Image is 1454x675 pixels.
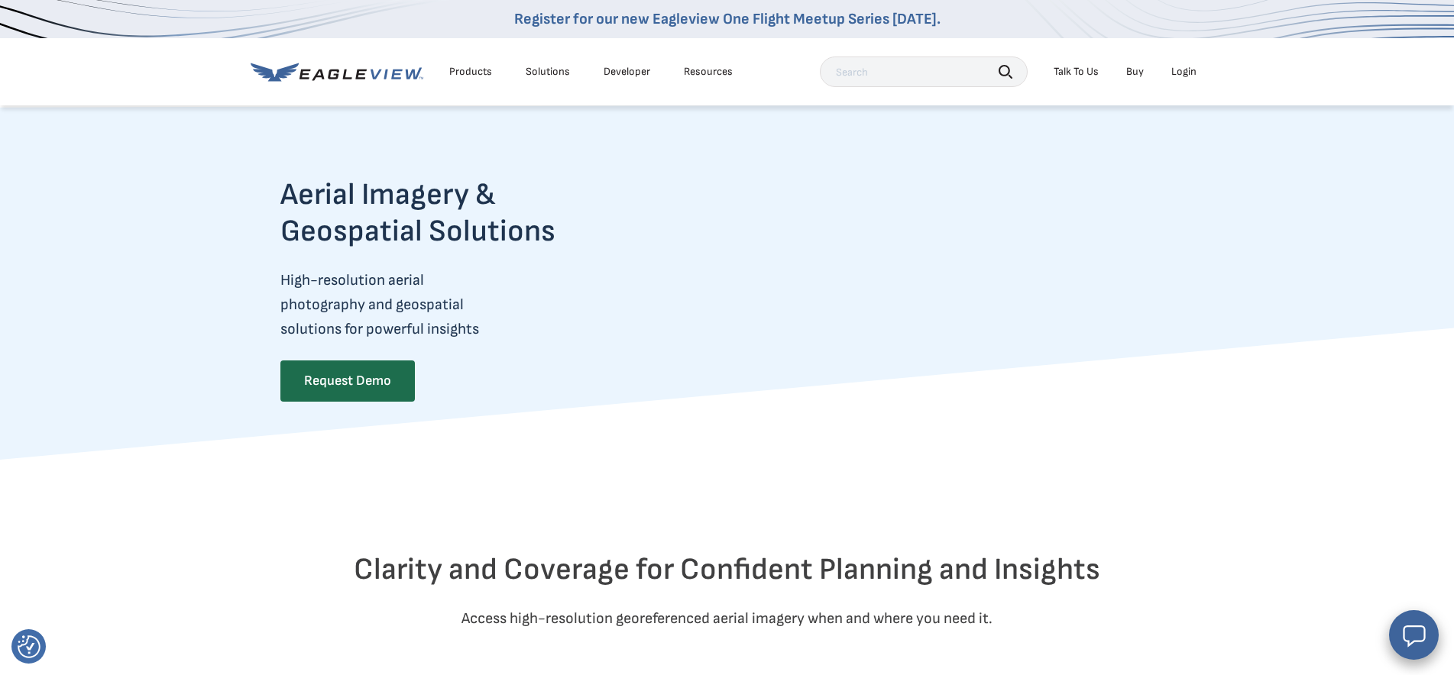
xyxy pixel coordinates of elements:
[514,10,941,28] a: Register for our new Eagleview One Flight Meetup Series [DATE].
[1171,65,1197,79] div: Login
[280,268,615,341] p: High-resolution aerial photography and geospatial solutions for powerful insights
[280,551,1174,588] h2: Clarity and Coverage for Confident Planning and Insights
[280,360,415,402] a: Request Demo
[684,65,733,79] div: Resources
[449,65,492,79] div: Products
[1126,65,1144,79] a: Buy
[18,635,40,658] img: Revisit consent button
[526,65,570,79] div: Solutions
[280,606,1174,631] p: Access high-resolution georeferenced aerial imagery when and where you need it.
[280,176,615,250] h2: Aerial Imagery & Geospatial Solutions
[604,65,650,79] a: Developer
[820,57,1028,87] input: Search
[1054,65,1099,79] div: Talk To Us
[1389,610,1439,660] button: Open chat window
[18,635,40,658] button: Consent Preferences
